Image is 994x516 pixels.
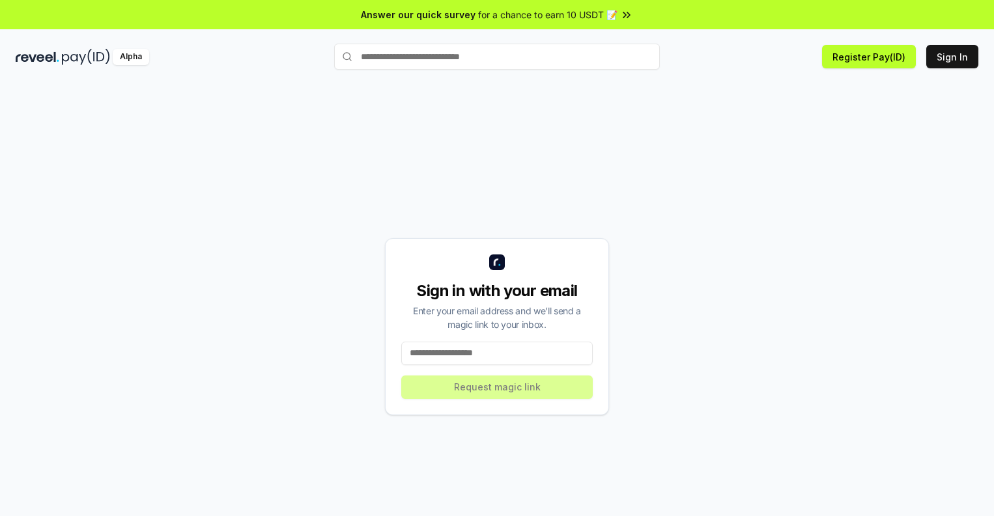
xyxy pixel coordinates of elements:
span: Answer our quick survey [361,8,476,21]
div: Alpha [113,49,149,65]
img: pay_id [62,49,110,65]
img: logo_small [489,254,505,270]
img: reveel_dark [16,49,59,65]
div: Enter your email address and we’ll send a magic link to your inbox. [401,304,593,331]
button: Sign In [926,45,978,68]
button: Register Pay(ID) [822,45,916,68]
div: Sign in with your email [401,280,593,301]
span: for a chance to earn 10 USDT 📝 [478,8,618,21]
